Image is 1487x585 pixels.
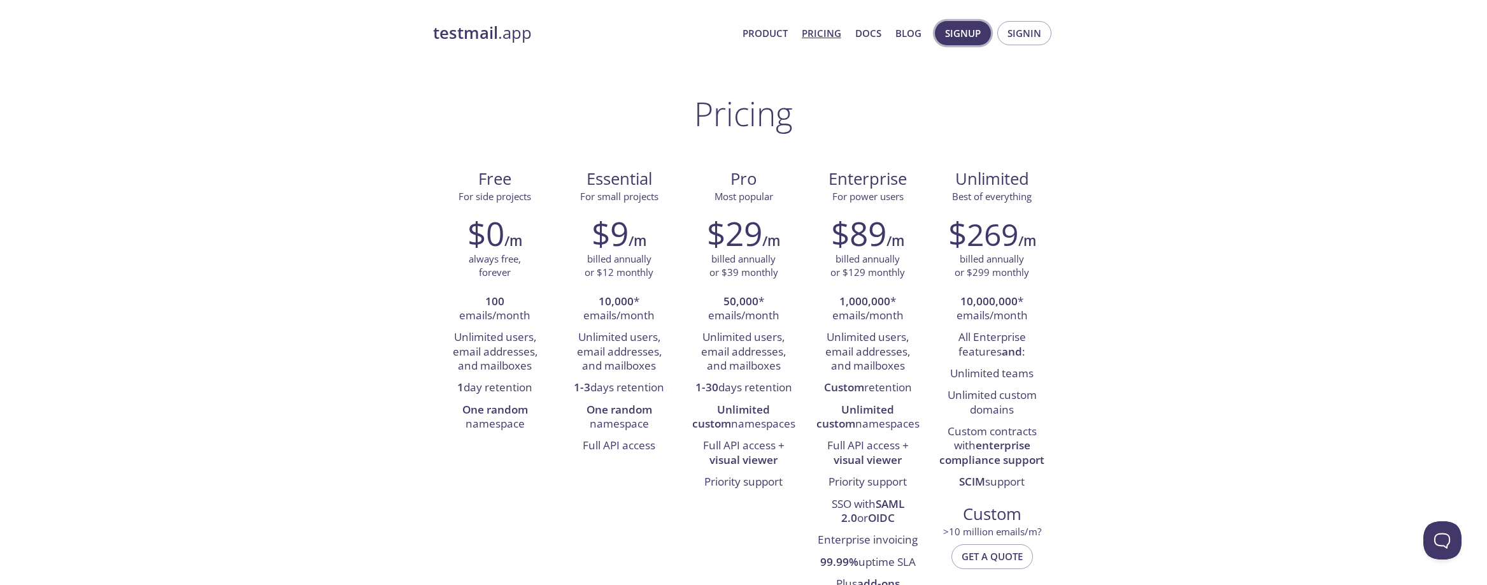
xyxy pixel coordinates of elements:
strong: 10,000 [599,294,634,308]
li: days retention [567,377,672,399]
li: * emails/month [939,291,1044,328]
h1: Pricing [694,94,793,133]
iframe: Help Scout Beacon - Open [1423,521,1462,560]
li: emails/month [443,291,548,328]
span: 269 [967,213,1018,255]
li: Unlimited users, email addresses, and mailboxes [691,327,796,377]
strong: 1-30 [695,380,718,394]
strong: One random [462,402,528,417]
span: Get a quote [962,548,1023,565]
a: Blog [895,25,921,41]
h6: /m [629,230,646,252]
h2: $0 [467,214,504,252]
button: Signin [997,21,1051,45]
span: For power users [832,190,904,203]
strong: testmail [433,22,498,44]
li: Unlimited custom domains [939,385,1044,421]
strong: OIDC [868,510,895,525]
strong: Unlimited custom [692,402,771,431]
h2: $89 [831,214,886,252]
a: Pricing [802,25,841,41]
h6: /m [886,230,904,252]
li: Unlimited users, email addresses, and mailboxes [443,327,548,377]
p: billed annually or $299 monthly [955,252,1029,280]
li: Priority support [691,472,796,493]
a: Docs [855,25,881,41]
h6: /m [762,230,780,252]
span: Free [443,168,547,190]
li: All Enterprise features : [939,327,1044,363]
li: * emails/month [567,291,672,328]
strong: enterprise compliance support [939,438,1044,466]
li: retention [815,377,920,399]
strong: visual viewer [709,452,778,467]
strong: 1 [457,380,464,394]
strong: 100 [485,294,504,308]
span: For small projects [580,190,658,203]
li: namespace [443,400,548,436]
strong: 10,000,000 [960,294,1018,308]
span: Pro [692,168,795,190]
a: testmail.app [433,22,732,44]
p: billed annually or $39 monthly [709,252,778,280]
strong: Custom [824,380,864,394]
li: Unlimited users, email addresses, and mailboxes [567,327,672,377]
li: Enterprise invoicing [815,530,920,551]
button: Get a quote [951,544,1033,568]
li: * emails/month [815,291,920,328]
li: day retention [443,377,548,399]
strong: One random [587,402,652,417]
span: Enterprise [816,168,920,190]
li: Full API access + [691,435,796,472]
strong: 99.99% [820,554,858,569]
h2: $9 [592,214,629,252]
span: Unlimited [955,168,1029,190]
strong: Unlimited custom [816,402,895,431]
li: namespaces [815,400,920,436]
p: billed annually or $12 monthly [585,252,653,280]
li: Full API access + [815,435,920,472]
strong: 50,000 [723,294,758,308]
li: uptime SLA [815,552,920,574]
li: Custom contracts with [939,421,1044,472]
strong: 1,000,000 [839,294,890,308]
span: Best of everything [952,190,1032,203]
span: > 10 million emails/m? [943,525,1041,538]
h6: /m [1018,230,1036,252]
span: Custom [940,503,1044,525]
p: always free, forever [469,252,521,280]
span: Signup [945,25,981,41]
li: namespace [567,400,672,436]
button: Signup [935,21,991,45]
strong: and [1002,344,1022,359]
span: For side projects [459,190,531,203]
li: Unlimited users, email addresses, and mailboxes [815,327,920,377]
h2: $ [948,214,1018,252]
strong: SCIM [959,474,985,489]
li: Priority support [815,472,920,493]
h6: /m [504,230,522,252]
span: Essential [567,168,671,190]
li: days retention [691,377,796,399]
li: * emails/month [691,291,796,328]
strong: visual viewer [834,452,902,467]
li: Full API access [567,435,672,457]
li: SSO with or [815,494,920,530]
li: Unlimited teams [939,363,1044,385]
strong: SAML 2.0 [841,496,904,525]
h2: $29 [707,214,762,252]
li: support [939,472,1044,493]
strong: 1-3 [574,380,590,394]
span: Signin [1007,25,1041,41]
p: billed annually or $129 monthly [830,252,905,280]
li: namespaces [691,400,796,436]
a: Product [743,25,788,41]
span: Most popular [715,190,773,203]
